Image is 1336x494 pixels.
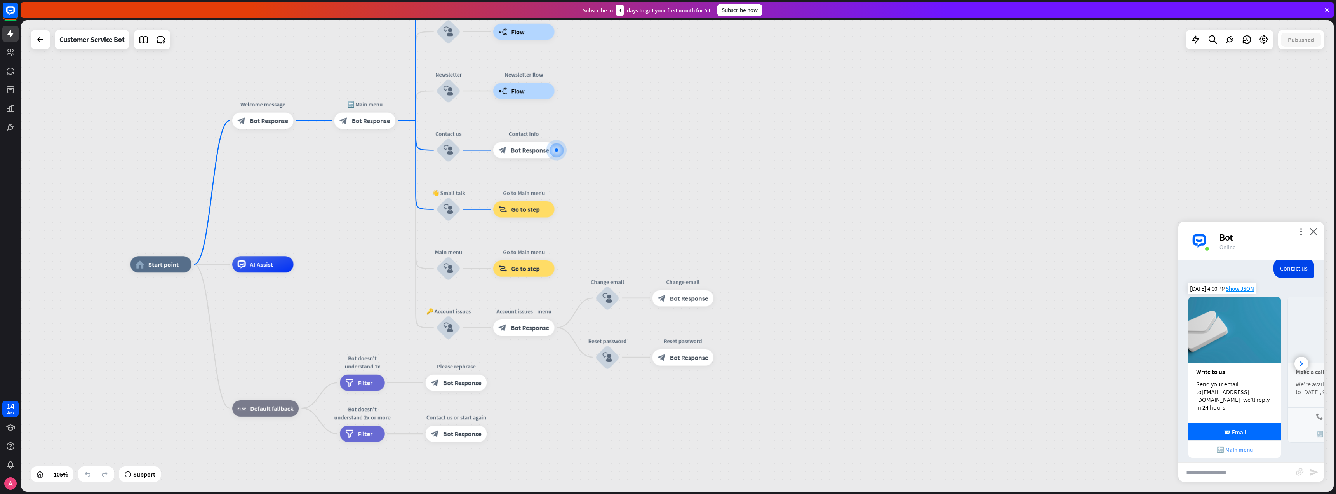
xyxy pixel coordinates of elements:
[1188,283,1256,294] div: [DATE] 4:00 PM
[444,323,453,332] i: block_user_input
[419,413,493,421] div: Contact us or start again
[328,100,402,108] div: 🔙 Main menu
[583,5,711,16] div: Subscribe in days to get your first month for $1
[358,379,372,387] span: Filter
[419,362,493,370] div: Please rephrase
[658,353,666,361] i: block_bot_response
[226,100,299,108] div: Welcome message
[487,189,560,197] div: Go to Main menu
[431,429,439,438] i: block_bot_response
[444,145,453,155] i: block_user_input
[487,248,560,256] div: Go to Main menu
[6,3,30,26] button: Open LiveChat chat widget
[646,337,720,345] div: Reset password
[511,87,525,95] span: Flow
[444,27,453,37] i: block_user_input
[136,260,144,269] i: home_2
[511,28,525,36] span: Flow
[444,264,453,273] i: block_user_input
[1273,258,1314,278] div: Contact us
[424,248,473,256] div: Main menu
[1192,446,1277,453] div: 🔙 Main menu
[616,5,624,16] div: 3
[583,337,632,345] div: Reset password
[1196,380,1273,411] div: Send your email to - we'll reply in 24 hours.
[499,28,507,36] i: builder_tree
[602,293,612,303] i: block_user_input
[511,205,540,213] span: Go to step
[1296,468,1304,476] i: block_attachment
[487,130,560,138] div: Contact info
[444,86,453,96] i: block_user_input
[511,264,540,272] span: Go to step
[658,294,666,302] i: block_bot_response
[1297,228,1305,235] i: more_vert
[7,403,14,410] div: 14
[334,354,391,370] div: Bot doesn't understand 1x
[345,429,354,438] i: filter
[443,379,482,387] span: Bot Response
[1309,468,1319,477] i: send
[424,189,473,197] div: 👋 Small talk
[1226,285,1254,292] span: Show JSON
[250,260,273,269] span: AI Assist
[487,307,560,315] div: Account issues - menu
[250,404,293,412] span: Default fallback
[250,117,288,125] span: Bot Response
[1310,228,1317,235] i: close
[670,353,708,361] span: Bot Response
[443,429,482,438] span: Bot Response
[424,307,473,315] div: 🔑 Account issues
[717,4,762,16] div: Subscribe now
[7,410,14,415] div: days
[133,468,155,480] span: Support
[339,117,348,125] i: block_bot_response
[238,117,246,125] i: block_bot_response
[511,146,549,154] span: Bot Response
[583,278,632,286] div: Change email
[444,204,453,214] i: block_user_input
[334,405,391,421] div: Bot doesn't understand 2x or more
[424,70,473,79] div: Newsletter
[499,205,507,213] i: block_goto
[59,30,125,49] div: Customer Service Bot
[670,294,708,302] span: Bot Response
[511,323,549,332] span: Bot Response
[646,278,720,286] div: Change email
[345,379,354,387] i: filter
[1196,368,1273,375] div: Write to us
[487,70,560,79] div: Newsletter flow
[431,379,439,387] i: block_bot_response
[1281,33,1321,47] button: Published
[424,130,473,138] div: Contact us
[51,468,70,480] div: 105%
[358,429,372,438] span: Filter
[352,117,390,125] span: Bot Response
[1192,428,1277,436] div: 📨 Email
[148,260,179,269] span: Start point
[499,323,507,332] i: block_bot_response
[602,352,612,362] i: block_user_input
[499,264,507,272] i: block_goto
[1196,388,1249,403] a: [EMAIL_ADDRESS][DOMAIN_NAME]
[499,87,507,95] i: builder_tree
[499,146,507,154] i: block_bot_response
[2,401,19,417] a: 14 days
[1219,243,1315,251] div: Online
[238,404,246,412] i: block_fallback
[1219,231,1315,243] div: Bot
